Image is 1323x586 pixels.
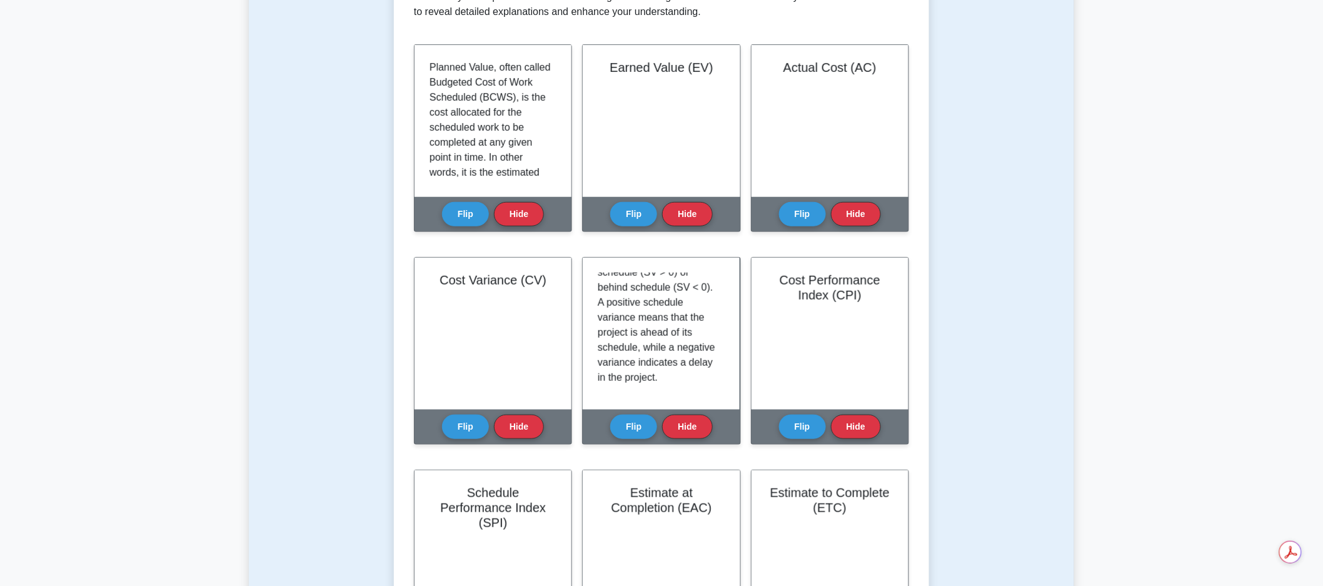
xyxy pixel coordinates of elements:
h2: Estimate at Completion (EAC) [598,485,725,515]
button: Flip [610,202,657,226]
h2: Cost Performance Index (CPI) [767,273,893,303]
button: Flip [610,415,657,439]
button: Hide [662,202,712,226]
button: Flip [779,202,826,226]
button: Flip [442,415,489,439]
h2: Actual Cost (AC) [767,60,893,75]
button: Hide [494,202,544,226]
button: Hide [494,415,544,439]
button: Hide [662,415,712,439]
p: Planned Value, often called Budgeted Cost of Work Scheduled (BCWS), is the cost allocated for the... [430,60,551,345]
h2: Cost Variance (CV) [430,273,556,288]
h2: Schedule Performance Index (SPI) [430,485,556,530]
button: Flip [442,202,489,226]
button: Flip [779,415,826,439]
h2: Earned Value (EV) [598,60,725,75]
button: Hide [831,415,881,439]
button: Hide [831,202,881,226]
h2: Estimate to Complete (ETC) [767,485,893,515]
